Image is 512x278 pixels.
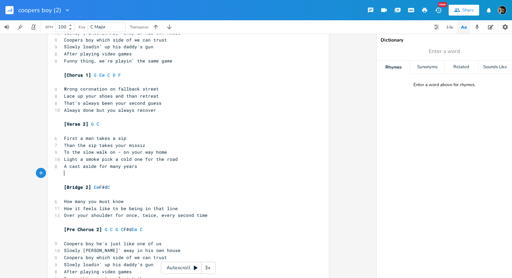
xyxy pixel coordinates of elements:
[64,241,162,247] span: Coopers boy he's just like one of us
[64,156,178,162] span: Light a smoke pick a cold one for the road
[64,37,167,43] span: Coopers boy which side of we can trust
[64,184,113,190] span: F#d
[94,184,99,190] span: Em
[99,72,105,78] span: Em
[107,72,110,78] span: C
[64,135,126,141] span: First a man takes a sip
[478,60,512,74] div: Sounds Like
[132,226,137,232] span: Em
[64,247,180,253] span: Slowly [PERSON_NAME]' away in his own house
[130,25,148,29] div: Transpose
[97,121,99,127] span: C
[64,212,208,218] span: Over your shoulder for once, twice, every second time
[64,226,143,232] span: F#d
[64,269,132,275] span: After playing video games
[381,38,508,43] div: Dictionary
[107,184,110,190] span: C
[64,30,180,36] span: Slowly [PERSON_NAME]' away in his own house
[105,226,107,232] span: G
[113,72,115,78] span: D
[64,184,91,190] span: [Bridge 2]
[121,226,124,232] span: C
[498,6,507,15] img: George
[64,198,124,204] span: How many you must know
[64,121,88,127] span: [Verse 2]
[64,205,178,211] span: How it feels like to be being in that line
[110,226,113,232] span: C
[64,44,153,50] span: Slowly loadin' up his daddy's gun
[140,226,143,232] span: C
[64,72,91,78] span: [Chorus 1]
[413,82,475,88] div: Enter a word above for rhymes.
[431,4,445,16] button: New
[64,58,172,64] span: Funny thing, we're playin' the same game
[410,60,444,74] div: Synonyms
[90,24,106,30] span: C Major
[64,93,159,99] span: Lace up your shoes and than retreat
[45,25,53,29] div: BPM
[64,142,145,148] span: Than the sip takes your missiz
[79,25,85,29] div: Key
[64,100,162,106] span: That's always been your second guess
[64,107,156,113] span: Always done but you always recover
[94,72,97,78] span: G
[64,163,137,169] span: A cast aside for many years
[449,5,479,16] button: Share
[462,7,474,13] div: Share
[18,7,61,13] span: coopers boy (2)
[201,262,214,274] div: 3x
[438,2,447,7] div: New
[118,72,121,78] span: F
[64,51,132,57] span: After playing video games
[64,86,159,92] span: Wrong coronation on fallback street
[64,254,167,260] span: Coopers boy which side of we can trust
[91,121,94,127] span: G
[429,48,460,55] span: Enter a word
[445,60,478,74] div: Related
[64,261,153,268] span: Slowly loadin' up his daddy's gun
[64,226,102,232] span: [Pre Chorus 2]
[64,149,167,155] span: To the slow walk on - on your way home
[377,60,410,74] div: Rhymes
[115,226,118,232] span: G
[161,262,216,274] div: Autoscroll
